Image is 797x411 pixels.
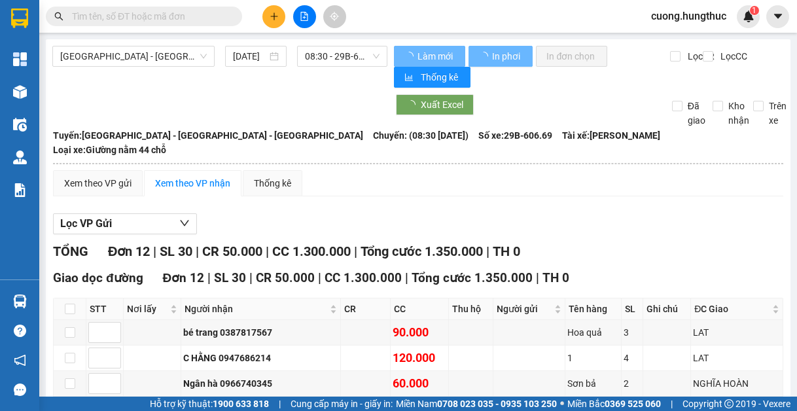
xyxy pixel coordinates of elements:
span: aim [330,12,339,21]
img: icon-new-feature [743,10,754,22]
span: In phơi [492,49,522,63]
span: Làm mới [417,49,455,63]
div: 3 [624,325,641,340]
span: cuong.hungthuc [641,8,737,24]
span: Người nhận [185,302,327,316]
div: bé trang 0387817567 [183,325,338,340]
div: Xem theo VP gửi [64,176,132,190]
span: Tân Kỳ - Hà Nội - Bắc Ninh [60,46,207,66]
span: | [318,270,321,285]
button: plus [262,5,285,28]
span: loading [479,52,490,61]
span: Nơi lấy [127,302,168,316]
strong: 1900 633 818 [213,399,269,409]
span: file-add [300,12,309,21]
button: aim [323,5,346,28]
span: caret-down [772,10,784,22]
span: Đơn 12 [163,270,205,285]
span: | [196,243,199,259]
span: question-circle [14,325,26,337]
span: 1 [752,6,756,15]
img: warehouse-icon [13,85,27,99]
span: Lọc VP Gửi [60,215,112,232]
span: Tổng cước 1.350.000 [361,243,483,259]
img: warehouse-icon [13,295,27,308]
button: bar-chartThống kê [394,67,470,88]
strong: 0369 525 060 [605,399,661,409]
strong: 0708 023 035 - 0935 103 250 [437,399,557,409]
th: Thu hộ [449,298,493,320]
input: Tìm tên, số ĐT hoặc mã đơn [72,9,226,24]
button: Lọc VP Gửi [53,213,197,234]
th: CR [341,298,391,320]
span: 08:30 - 29B-606.69 [305,46,380,66]
span: | [486,243,489,259]
span: Số xe: 29B-606.69 [478,128,552,143]
div: NGHĨA HOÀN [693,376,781,391]
th: CC [391,298,449,320]
span: CC 1.300.000 [272,243,351,259]
span: Giao dọc đường [53,270,143,285]
span: loading [404,52,416,61]
b: XE GIƯỜNG NẰM CAO CẤP HÙNG THỤC [38,10,137,118]
span: Lọc CC [715,49,749,63]
button: caret-down [766,5,789,28]
div: 90.000 [393,323,446,342]
span: | [405,270,408,285]
div: C HẰNG 0947686214 [183,351,338,365]
th: STT [86,298,124,320]
div: 2 [624,376,641,391]
div: LAT [693,325,781,340]
span: message [14,384,26,396]
span: Cung cấp máy in - giấy in: [291,397,393,411]
span: | [266,243,269,259]
span: | [536,270,539,285]
div: Sơn bả [567,376,619,391]
span: | [279,397,281,411]
span: Xuất Excel [421,98,463,112]
img: logo.jpg [7,34,31,99]
span: Hỗ trợ kỹ thuật: [150,397,269,411]
span: SL 30 [160,243,192,259]
button: file-add [293,5,316,28]
span: Thống kê [421,70,460,84]
div: Thống kê [254,176,291,190]
div: 60.000 [393,374,446,393]
button: In đơn chọn [536,46,607,67]
th: Ghi chú [643,298,691,320]
span: CC 1.300.000 [325,270,402,285]
span: loading [406,100,421,109]
span: copyright [724,399,734,408]
span: Loại xe: Giường nằm 44 chỗ [53,143,166,157]
span: | [207,270,211,285]
span: | [153,243,156,259]
b: Tuyến: [GEOGRAPHIC_DATA] - [GEOGRAPHIC_DATA] - [GEOGRAPHIC_DATA] [53,130,363,141]
button: In phơi [469,46,533,67]
button: Xuất Excel [396,94,474,115]
span: TH 0 [493,243,520,259]
div: Hoa quả [567,325,619,340]
div: 120.000 [393,349,446,367]
div: LAT [693,351,781,365]
span: | [671,397,673,411]
span: Người gửi [497,302,552,316]
div: 4 [624,351,641,365]
span: TH 0 [542,270,569,285]
span: TỔNG [53,243,88,259]
span: Trên xe [764,99,792,128]
img: solution-icon [13,183,27,197]
span: Chuyến: (08:30 [DATE]) [373,128,469,143]
span: Đã giao [682,99,711,128]
span: ĐC Giao [694,302,770,316]
span: Tổng cước 1.350.000 [412,270,533,285]
span: Lọc CR [682,49,717,63]
input: 12/09/2025 [233,49,267,63]
span: CR 50.000 [202,243,262,259]
span: | [249,270,253,285]
div: 1 [567,351,619,365]
span: plus [270,12,279,21]
span: bar-chart [404,73,416,83]
div: Ngân hà 0966740345 [183,376,338,391]
span: Tài xế: [PERSON_NAME] [562,128,660,143]
span: SL 30 [214,270,246,285]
